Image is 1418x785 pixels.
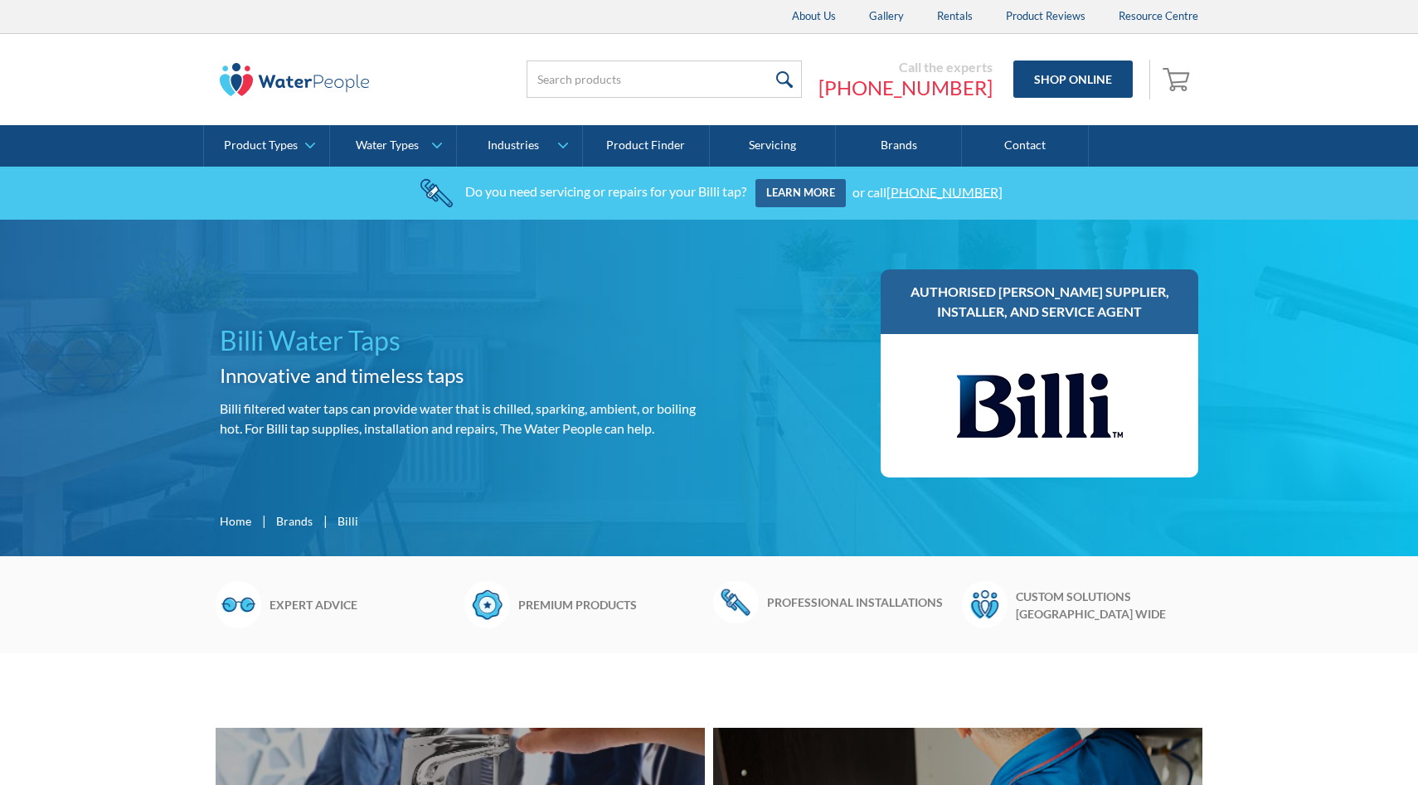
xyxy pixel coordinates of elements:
[204,125,329,167] a: Product Types
[457,125,582,167] a: Industries
[488,138,539,153] div: Industries
[897,282,1182,322] h3: Authorised [PERSON_NAME] supplier, installer, and service agent
[755,179,846,207] a: Learn more
[321,511,329,531] div: |
[220,512,251,530] a: Home
[465,183,746,199] div: Do you need servicing or repairs for your Billi tap?
[818,75,993,100] a: [PHONE_NUMBER]
[220,399,702,439] p: Billi filtered water taps can provide water that is chilled, sparking, ambient, or boiling hot. F...
[713,581,759,623] img: Wrench
[818,59,993,75] div: Call the experts
[276,512,313,530] a: Brands
[270,596,456,613] h6: Expert advice
[220,321,702,361] h1: Billi Water Taps
[260,511,268,531] div: |
[962,125,1088,167] a: Contact
[710,125,836,167] a: Servicing
[886,183,1003,199] a: [PHONE_NUMBER]
[767,594,954,611] h6: Professional installations
[836,125,962,167] a: Brands
[852,183,1003,199] div: or call
[220,361,702,390] h2: Innovative and timeless taps
[583,125,709,167] a: Product Finder
[1013,61,1133,98] a: Shop Online
[1158,60,1198,99] a: Open empty cart
[527,61,802,98] input: Search products
[962,581,1008,628] img: Waterpeople Symbol
[224,138,298,153] div: Product Types
[330,125,455,167] a: Water Types
[957,351,1123,461] img: Billi
[338,512,358,530] div: Billi
[1163,65,1194,92] img: shopping cart
[1016,588,1202,623] h6: Custom solutions [GEOGRAPHIC_DATA] wide
[356,138,419,153] div: Water Types
[216,581,261,628] img: Glasses
[220,63,369,96] img: The Water People
[464,581,510,628] img: Badge
[518,596,705,613] h6: Premium products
